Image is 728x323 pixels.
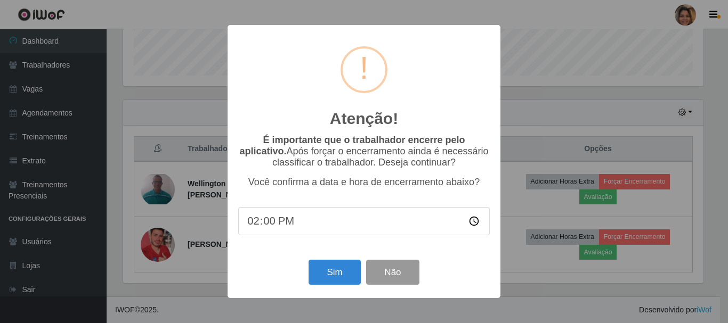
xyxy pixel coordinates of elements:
[330,109,398,128] h2: Atenção!
[238,135,490,168] p: Após forçar o encerramento ainda é necessário classificar o trabalhador. Deseja continuar?
[366,260,419,285] button: Não
[238,177,490,188] p: Você confirma a data e hora de encerramento abaixo?
[239,135,465,156] b: É importante que o trabalhador encerre pelo aplicativo.
[309,260,360,285] button: Sim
